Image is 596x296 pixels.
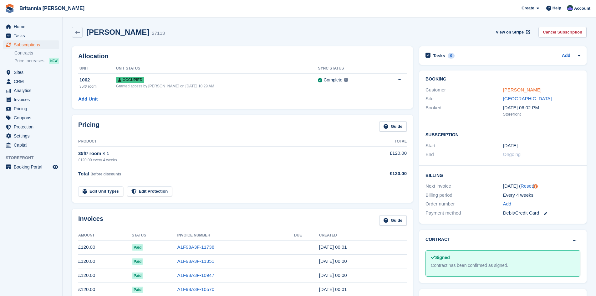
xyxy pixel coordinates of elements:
[503,111,580,117] div: Storefront
[319,287,347,292] time: 2025-06-28 23:01:03 UTC
[431,254,575,261] div: Signed
[3,77,59,86] a: menu
[78,137,356,147] th: Product
[14,50,59,56] a: Contracts
[5,4,14,13] img: stora-icon-8386f47178a22dfd0bd8f6a31ec36ba5ce8667c1dd55bd0f319d3a0aa187defe.svg
[319,244,347,250] time: 2025-09-20 23:01:16 UTC
[3,141,59,149] a: menu
[319,273,347,278] time: 2025-07-26 23:00:11 UTC
[3,68,59,77] a: menu
[14,31,51,40] span: Tasks
[14,68,51,77] span: Sites
[78,254,132,268] td: £120.00
[425,192,503,199] div: Billing period
[319,231,407,241] th: Created
[132,273,143,279] span: Paid
[78,215,103,226] h2: Invoices
[132,258,143,265] span: Paid
[78,157,356,163] div: £120.00 every 4 weeks
[3,95,59,104] a: menu
[3,163,59,171] a: menu
[14,163,51,171] span: Booking Portal
[433,53,445,59] h2: Tasks
[562,52,570,60] a: Add
[356,146,407,166] td: £120.00
[379,121,407,132] a: Guide
[538,27,587,37] a: Cancel Subscription
[503,192,580,199] div: Every 4 weeks
[132,244,143,251] span: Paid
[425,104,503,117] div: Booked
[425,210,503,217] div: Payment method
[78,240,132,254] td: £120.00
[356,170,407,177] div: £120.00
[496,29,524,35] span: View on Stripe
[522,5,534,11] span: Create
[3,22,59,31] a: menu
[14,22,51,31] span: Home
[14,132,51,140] span: Settings
[574,5,590,12] span: Account
[132,231,177,241] th: Status
[86,28,149,36] h2: [PERSON_NAME]
[503,183,580,190] div: [DATE] ( )
[379,215,407,226] a: Guide
[567,5,573,11] img: Lee Cradock
[127,186,172,197] a: Edit Protection
[503,87,542,92] a: [PERSON_NAME]
[425,142,503,149] div: Start
[3,132,59,140] a: menu
[79,76,116,84] div: 1062
[3,40,59,49] a: menu
[503,142,518,149] time: 2023-10-21 23:00:00 UTC
[294,231,319,241] th: Due
[521,183,533,189] a: Reset
[78,150,356,157] div: 35ft² room × 1
[425,183,503,190] div: Next invoice
[553,5,561,11] span: Help
[17,3,87,13] a: Britannia [PERSON_NAME]
[425,172,580,178] h2: Billing
[49,58,59,64] div: NEW
[177,231,294,241] th: Invoice Number
[14,58,44,64] span: Price increases
[319,258,347,264] time: 2025-08-23 23:00:55 UTC
[356,137,407,147] th: Total
[90,172,121,176] span: Before discounts
[177,244,214,250] a: A1F98A3F-11738
[14,40,51,49] span: Subscriptions
[425,86,503,94] div: Customer
[3,113,59,122] a: menu
[79,84,116,89] div: 35ft² room
[14,95,51,104] span: Invoices
[152,30,165,37] div: 27113
[503,104,580,112] div: [DATE] 06:02 PM
[425,151,503,158] div: End
[503,96,552,101] a: [GEOGRAPHIC_DATA]
[78,64,116,74] th: Unit
[78,171,89,176] span: Total
[3,104,59,113] a: menu
[14,57,59,64] a: Price increases NEW
[14,113,51,122] span: Coupons
[14,86,51,95] span: Analytics
[503,152,521,157] span: Ongoing
[493,27,531,37] a: View on Stripe
[318,64,380,74] th: Sync Status
[78,96,98,103] a: Add Unit
[14,122,51,131] span: Protection
[116,77,144,83] span: Occupied
[78,121,99,132] h2: Pricing
[425,77,580,82] h2: Booking
[52,163,59,171] a: Preview store
[425,200,503,208] div: Order number
[425,131,580,138] h2: Subscription
[177,287,214,292] a: A1F98A3F-10570
[448,53,455,59] div: 0
[425,95,503,102] div: Site
[425,236,450,243] h2: Contract
[344,78,348,82] img: icon-info-grey-7440780725fd019a000dd9b08b2336e03edf1995a4989e88bcd33f0948082b44.svg
[116,83,318,89] div: Granted access by [PERSON_NAME] on [DATE] 10:29 AM
[14,77,51,86] span: CRM
[3,86,59,95] a: menu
